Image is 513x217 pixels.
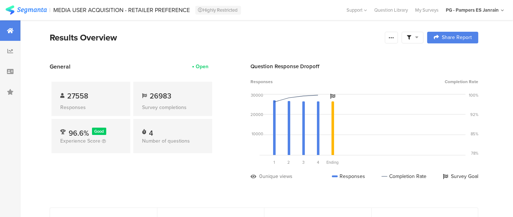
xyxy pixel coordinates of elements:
[50,6,51,14] div: |
[142,104,203,111] div: Survey completions
[471,131,478,137] div: 85%
[95,128,104,134] span: Good
[50,31,381,44] div: Results Overview
[471,150,478,156] div: 78%
[252,131,263,137] div: 10000
[263,173,292,180] div: unique views
[50,62,70,71] span: General
[382,173,426,180] div: Completion Rate
[332,173,365,180] div: Responses
[5,5,47,15] img: segmanta logo
[251,92,263,98] div: 30000
[250,112,263,117] div: 20000
[60,137,100,145] span: Experience Score
[259,173,263,180] div: 0
[302,159,305,165] span: 3
[288,159,290,165] span: 2
[325,159,340,165] div: Ending
[196,63,208,70] div: Open
[443,173,478,180] div: Survey Goal
[470,112,478,117] div: 92%
[150,90,171,101] span: 26983
[54,7,190,13] div: MEDIA USER ACQUISITION - RETAILER PREFERENCE
[142,137,190,145] span: Number of questions
[446,7,499,13] div: PG - Pampers ES Janrain
[442,35,472,40] span: Share Report
[149,128,153,135] div: 4
[67,90,88,101] span: 27558
[273,159,275,165] span: 1
[411,7,442,13] a: My Surveys
[445,78,478,85] span: Completion Rate
[469,92,478,98] div: 100%
[371,7,411,13] a: Question Library
[330,94,335,99] i: Survey Goal
[250,62,478,70] div: Question Response Dropoff
[60,104,122,111] div: Responses
[250,78,273,85] span: Responses
[317,159,319,165] span: 4
[195,6,241,15] div: Highly Restricted
[347,4,367,16] div: Support
[69,128,89,139] span: 96.6%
